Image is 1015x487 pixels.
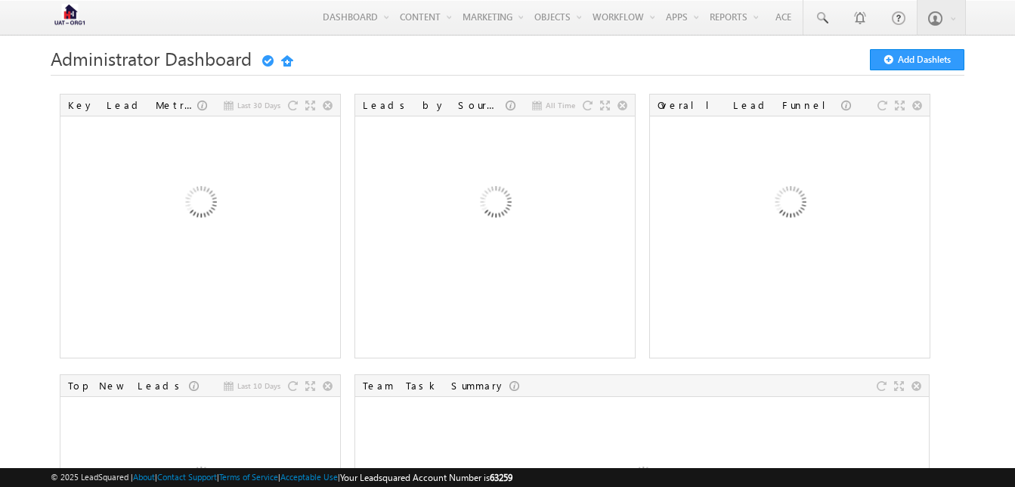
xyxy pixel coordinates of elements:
[870,49,964,70] button: Add Dashlets
[157,472,217,482] a: Contact Support
[546,98,575,112] span: All Time
[363,98,506,112] div: Leads by Sources
[340,472,512,483] span: Your Leadsquared Account Number is
[363,379,509,392] div: Team Task Summary
[237,379,280,392] span: Last 10 Days
[280,472,338,482] a: Acceptable Use
[490,472,512,483] span: 63259
[51,470,512,485] span: © 2025 LeadSquared | | | | |
[237,98,280,112] span: Last 30 Days
[51,46,252,70] span: Administrator Dashboard
[68,98,197,112] div: Key Lead Metrics
[119,123,281,286] img: Loading...
[708,123,871,286] img: Loading...
[413,123,576,286] img: Loading...
[219,472,278,482] a: Terms of Service
[658,98,841,112] div: Overall Lead Funnel
[51,4,88,30] img: Custom Logo
[133,472,155,482] a: About
[68,379,189,392] div: Top New Leads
